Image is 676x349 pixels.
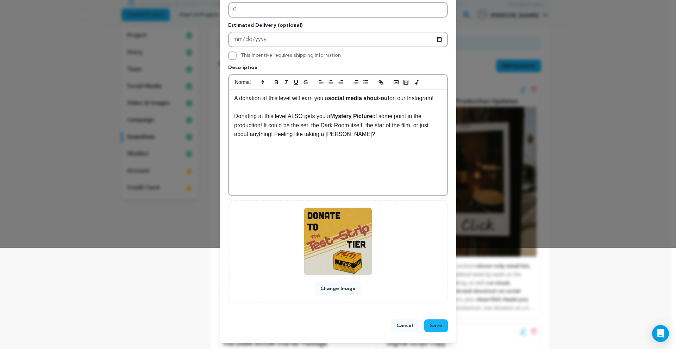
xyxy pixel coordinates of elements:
p: A donation at this level will earn you a on our Instagram! [234,94,442,103]
span: Save [430,322,442,329]
div: Open Intercom Messenger [652,325,669,342]
p: Description [228,64,448,74]
strong: social media shout-out [328,95,389,101]
p: Donating at this level ALSO gets you a of some point in the production! It could be the set, the ... [234,112,442,139]
label: This incentive requires shipping information [241,53,341,58]
strong: Mystery Picture [330,113,372,119]
button: Cancel [391,319,419,332]
input: Enter Estimated Delivery [228,32,448,47]
button: Save [424,319,448,332]
input: Enter number available [228,2,448,18]
p: Estimated Delivery (optional) [228,22,448,32]
button: Change Image [315,282,361,295]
